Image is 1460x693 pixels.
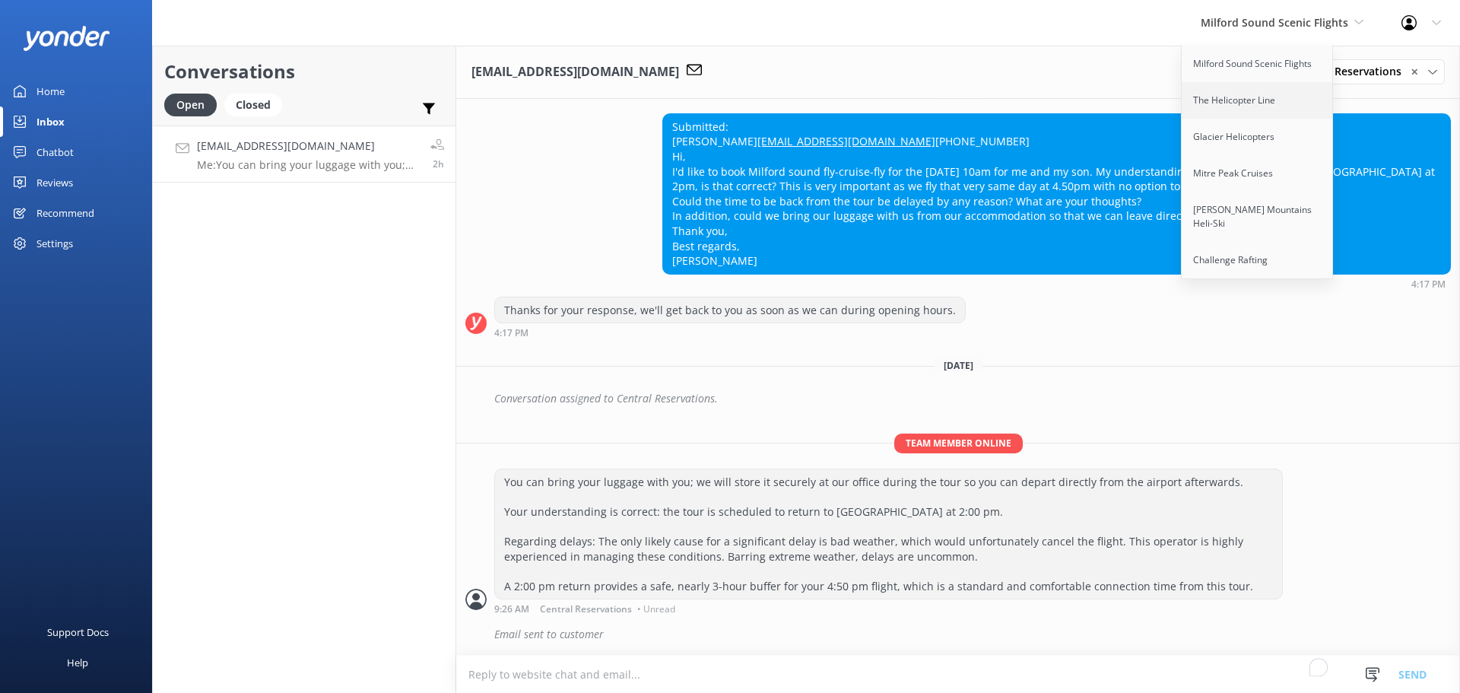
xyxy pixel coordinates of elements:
[1182,242,1334,278] a: Challenge Rafting
[224,96,290,113] a: Closed
[36,198,94,228] div: Recommend
[1411,280,1446,289] strong: 4:17 PM
[433,157,444,170] span: Sep 03 2025 09:26am (UTC +12:00) Pacific/Auckland
[47,617,109,647] div: Support Docs
[663,114,1450,274] div: Submitted: [PERSON_NAME] [PHONE_NUMBER] Hi, I'd like to book Milford sound fly-cruise-fly for the...
[23,26,110,51] img: yonder-white-logo.png
[495,297,965,323] div: Thanks for your response, we'll get back to you as soon as we can during opening hours.
[637,605,675,614] span: • Unread
[494,327,966,338] div: Sep 02 2025 04:17pm (UTC +12:00) Pacific/Auckland
[1182,82,1334,119] a: The Helicopter Line
[36,137,74,167] div: Chatbot
[67,647,88,678] div: Help
[494,603,1283,614] div: Sep 03 2025 09:26am (UTC +12:00) Pacific/Auckland
[465,621,1451,647] div: 2025-09-02T21:30:23.176
[1411,65,1418,79] span: ✕
[894,434,1023,453] span: Team member online
[1286,59,1445,84] div: Assign User
[456,656,1460,693] textarea: To enrich screen reader interactions, please activate Accessibility in Grammarly extension settings
[224,94,282,116] div: Closed
[494,329,528,338] strong: 4:17 PM
[540,605,632,614] span: Central Reservations
[164,96,224,113] a: Open
[662,278,1451,289] div: Sep 02 2025 04:17pm (UTC +12:00) Pacific/Auckland
[153,126,455,183] a: [EMAIL_ADDRESS][DOMAIN_NAME]Me:You can bring your luggage with you; we will store it securely at ...
[36,228,73,259] div: Settings
[494,621,1451,647] div: Email sent to customer
[495,469,1282,599] div: You can bring your luggage with you; we will store it securely at our office during the tour so y...
[1182,119,1334,155] a: Glacier Helicopters
[1182,155,1334,192] a: Mitre Peak Cruises
[164,57,444,86] h2: Conversations
[197,158,419,172] p: Me: You can bring your luggage with you; we will store it securely at our office during the tour ...
[1293,63,1411,80] span: Central Reservations
[757,134,935,148] a: [EMAIL_ADDRESS][DOMAIN_NAME]
[36,167,73,198] div: Reviews
[494,605,529,614] strong: 9:26 AM
[1182,46,1334,82] a: Milford Sound Scenic Flights
[494,386,1451,412] div: Conversation assigned to Central Reservations.
[36,76,65,106] div: Home
[197,138,419,154] h4: [EMAIL_ADDRESS][DOMAIN_NAME]
[1182,192,1334,242] a: [PERSON_NAME] Mountains Heli-Ski
[471,62,679,82] h3: [EMAIL_ADDRESS][DOMAIN_NAME]
[1201,15,1348,30] span: Milford Sound Scenic Flights
[36,106,65,137] div: Inbox
[164,94,217,116] div: Open
[465,386,1451,412] div: 2025-09-02T21:15:24.966
[935,359,982,372] span: [DATE]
